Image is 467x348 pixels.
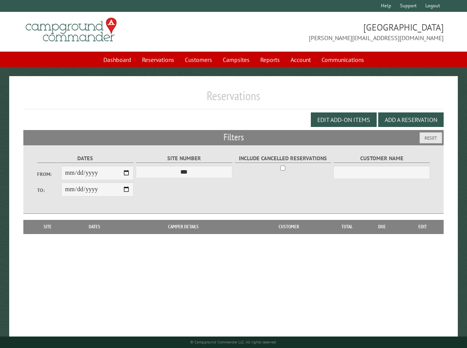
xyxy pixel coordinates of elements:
th: Site [27,220,68,234]
a: Customers [180,52,217,67]
th: Edit [402,220,444,234]
a: Account [286,52,315,67]
h1: Reservations [23,88,444,109]
button: Reset [420,132,442,143]
th: Total [332,220,362,234]
a: Dashboard [99,52,136,67]
a: Reports [256,52,284,67]
label: To: [37,187,61,194]
span: [GEOGRAPHIC_DATA] [PERSON_NAME][EMAIL_ADDRESS][DOMAIN_NAME] [233,21,444,42]
label: From: [37,171,61,178]
th: Due [362,220,402,234]
a: Campsites [218,52,254,67]
th: Camper Details [121,220,246,234]
a: Communications [317,52,369,67]
label: Site Number [136,154,232,163]
label: Include Cancelled Reservations [235,154,331,163]
button: Add a Reservation [378,112,444,127]
img: Campground Commander [23,15,119,45]
a: Reservations [137,52,179,67]
th: Customer [246,220,332,234]
label: Dates [37,154,134,163]
small: © Campground Commander LLC. All rights reserved. [190,340,277,345]
label: Customer Name [333,154,430,163]
h2: Filters [23,130,444,145]
th: Dates [68,220,121,234]
button: Edit Add-on Items [311,112,377,127]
